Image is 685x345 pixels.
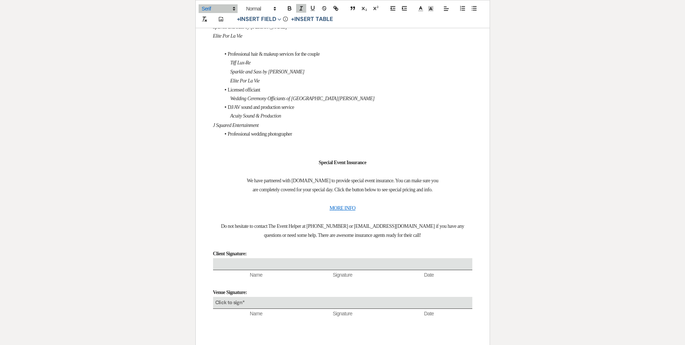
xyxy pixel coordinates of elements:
[221,223,464,229] span: Do not hesitate to contact The Event Helper at [PHONE_NUMBER] or [EMAIL_ADDRESS][DOMAIN_NAME] if ...
[426,4,436,13] span: Text Background Color
[213,24,287,30] em: Sparkle and Sass by [PERSON_NAME]
[330,205,356,211] a: MORE INFO
[213,251,247,256] strong: Client Signature:
[299,310,386,318] span: Signature
[230,113,281,119] em: Acuity Sound & Production
[264,233,421,238] span: questions or need some help. There are awesome insurance agents ready for their call!
[243,4,278,13] span: Header Formats
[228,51,320,57] span: Professional hair & makeup services for the couple
[230,69,305,74] em: Sparkle and Sass by [PERSON_NAME]
[230,96,375,101] em: Wedding Ceremony Officiants of [GEOGRAPHIC_DATA][PERSON_NAME]
[386,272,472,279] span: Date
[230,60,251,65] em: Tiff Lux-Re
[213,123,259,128] em: J Squared Entertainment
[319,160,367,165] strong: Special Event Insurance
[215,299,245,306] b: Click to sign*
[252,187,432,192] span: are completely covered for your special day. Click the button below to see special pricing and info.
[228,131,292,137] span: Professional wedding photographer
[237,17,240,22] span: +
[289,15,335,24] button: +Insert Table
[213,290,247,295] strong: Venue Signature:
[299,272,386,279] span: Signature
[441,4,451,13] span: Alignment
[213,272,299,279] span: Name
[291,17,294,22] span: +
[213,33,242,39] em: Elite Por La Vie
[230,78,260,84] em: Elite Por La Vie
[234,15,284,24] button: Insert Field
[213,310,299,318] span: Name
[386,310,472,318] span: Date
[228,87,260,93] span: Licensed officiant
[416,4,426,13] span: Text Color
[247,178,438,183] span: We have partnered with [DOMAIN_NAME] to provide special event insurance. You can make sure you
[228,105,294,110] span: DJ/AV sound and production service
